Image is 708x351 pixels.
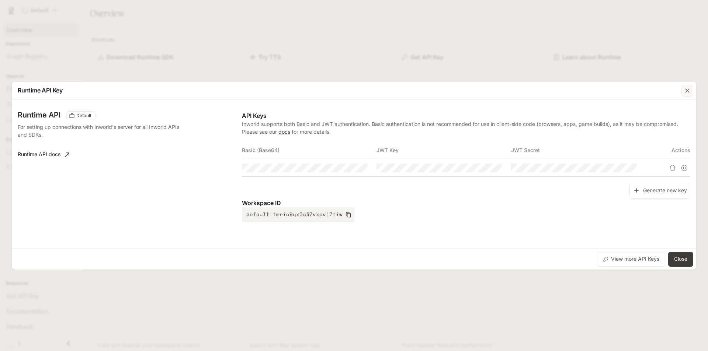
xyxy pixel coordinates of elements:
p: Workspace ID [242,199,690,207]
th: JWT Secret [511,141,646,159]
a: docs [278,129,290,135]
button: Close [668,252,693,267]
th: JWT Key [376,141,511,159]
div: These keys will apply to your current workspace only [66,111,96,120]
p: Inworld supports both Basic and JWT authentication. Basic authentication is not recommended for u... [242,120,690,136]
p: API Keys [242,111,690,120]
p: For setting up connections with Inworld's server for all Inworld APIs and SDKs. [18,123,181,138]
span: Default [73,112,94,119]
th: Basic (Base64) [242,141,376,159]
button: View more API Keys [597,252,665,267]
th: Actions [645,141,690,159]
a: Runtime API docs [15,147,72,162]
h3: Runtime API [18,111,60,119]
button: Delete API key [667,162,678,174]
button: Generate new key [629,183,690,199]
p: Runtime API Key [18,86,63,95]
button: default-tmrio9yx5afi7vxcvj7tiw [242,207,354,222]
button: Suspend API key [678,162,690,174]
